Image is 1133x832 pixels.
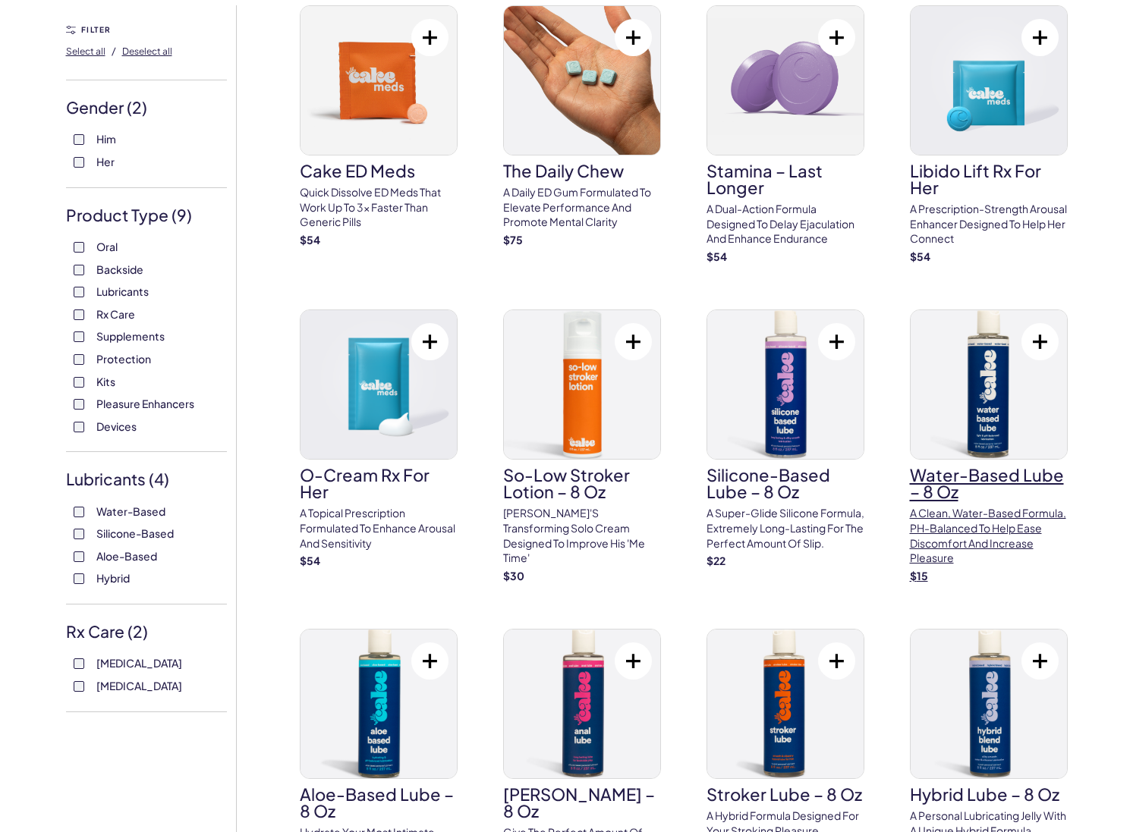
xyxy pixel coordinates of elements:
p: Quick dissolve ED Meds that work up to 3x faster than generic pills [300,185,458,230]
strong: $ 30 [503,569,524,582]
p: A Daily ED Gum Formulated To Elevate Performance And Promote Mental Clarity [503,185,661,230]
input: Supplements [74,331,84,342]
h3: Silicone-Based Lube – 8 oz [707,466,864,500]
span: Protection [96,349,151,369]
p: A topical prescription formulated to enhance arousal and sensitivity [300,506,458,551]
input: Hybrid [74,573,84,584]
strong: $ 15 [910,569,928,582]
h3: [PERSON_NAME] – 8 oz [503,786,661,819]
button: Deselect all [122,39,172,63]
span: [MEDICAL_DATA] [96,676,182,695]
strong: $ 54 [910,250,930,263]
p: [PERSON_NAME]'s transforming solo cream designed to improve his 'me time' [503,506,661,565]
input: [MEDICAL_DATA] [74,681,84,692]
span: Hybrid [96,568,130,588]
span: Select all [66,46,105,57]
img: Aloe-Based Lube – 8 oz [301,629,457,778]
input: Rx Care [74,309,84,320]
img: Stroker Lube – 8 oz [707,629,864,778]
input: Pleasure Enhancers [74,399,84,410]
input: Protection [74,354,84,365]
strong: $ 75 [503,233,523,246]
img: Water-Based Lube – 8 oz [911,310,1067,459]
a: So-Low Stroker Lotion – 8 ozSo-Low Stroker Lotion – 8 oz[PERSON_NAME]'s transforming solo cream d... [503,309,661,583]
img: O-Cream Rx for Her [301,310,457,459]
a: Water-Based Lube – 8 ozWater-Based Lube – 8 ozA clean, water-based formula, pH-balanced to help e... [910,309,1068,583]
h3: Cake ED Meds [300,162,458,179]
img: Hybrid Lube – 8 oz [911,629,1067,778]
a: The Daily ChewThe Daily ChewA Daily ED Gum Formulated To Elevate Performance And Promote Mental C... [503,5,661,247]
input: Silicone-Based [74,529,84,539]
img: Libido Lift Rx For Her [911,6,1067,155]
span: Him [96,129,116,149]
span: Water-Based [96,501,165,521]
strong: $ 54 [707,250,727,263]
a: Cake ED MedsCake ED MedsQuick dissolve ED Meds that work up to 3x faster than generic pills$54 [300,5,458,247]
h3: Stroker Lube – 8 oz [707,786,864,802]
img: Cake ED Meds [301,6,457,155]
img: So-Low Stroker Lotion – 8 oz [504,310,660,459]
span: Backside [96,259,143,279]
input: Oral [74,242,84,253]
span: Aloe-Based [96,546,157,566]
a: Silicone-Based Lube – 8 ozSilicone-Based Lube – 8 ozA super-glide silicone formula, extremely lon... [707,309,864,568]
p: A dual-action formula designed to delay ejaculation and enhance endurance [707,202,864,246]
img: Silicone-Based Lube – 8 oz [707,310,864,459]
span: Rx Care [96,304,135,324]
h3: Water-Based Lube – 8 oz [910,466,1068,500]
img: Anal Lube – 8 oz [504,629,660,778]
p: A prescription-strength arousal enhancer designed to help her connect [910,202,1068,246]
strong: $ 54 [300,233,320,246]
p: A clean, water-based formula, pH-balanced to help ease discomfort and increase pleasure [910,506,1068,565]
input: Devices [74,422,84,432]
input: Her [74,157,84,168]
span: Lubricants [96,281,149,301]
p: A super-glide silicone formula, extremely long-lasting for the perfect amount of slip. [707,506,864,551]
span: / [112,44,116,58]
input: Water-Based [74,507,84,517]
span: Devices [96,416,137,436]
input: Kits [74,377,84,388]
strong: $ 22 [707,554,725,567]
span: Oral [96,237,118,256]
span: Supplements [96,326,165,346]
strong: $ 54 [300,554,320,567]
h3: Aloe-Based Lube – 8 oz [300,786,458,819]
h3: Libido Lift Rx For Her [910,162,1068,196]
input: [MEDICAL_DATA] [74,658,84,669]
input: Backside [74,265,84,275]
input: Aloe-Based [74,551,84,562]
button: Select all [66,39,105,63]
span: Her [96,152,115,171]
span: Deselect all [122,46,172,57]
h3: So-Low Stroker Lotion – 8 oz [503,466,661,500]
input: Him [74,134,84,145]
img: The Daily Chew [504,6,660,155]
h3: O-Cream Rx for Her [300,466,458,500]
a: Stamina – Last LongerStamina – Last LongerA dual-action formula designed to delay ejaculation and... [707,5,864,264]
img: Stamina – Last Longer [707,6,864,155]
span: [MEDICAL_DATA] [96,653,182,673]
span: Silicone-Based [96,523,174,543]
a: Libido Lift Rx For HerLibido Lift Rx For HerA prescription-strength arousal enhancer designed to ... [910,5,1068,264]
h3: Stamina – Last Longer [707,162,864,196]
a: O-Cream Rx for HerO-Cream Rx for HerA topical prescription formulated to enhance arousal and sens... [300,309,458,568]
h3: Hybrid Lube – 8 oz [910,786,1068,802]
input: Lubricants [74,287,84,297]
span: Kits [96,372,115,391]
span: Pleasure Enhancers [96,394,194,413]
h3: The Daily Chew [503,162,661,179]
